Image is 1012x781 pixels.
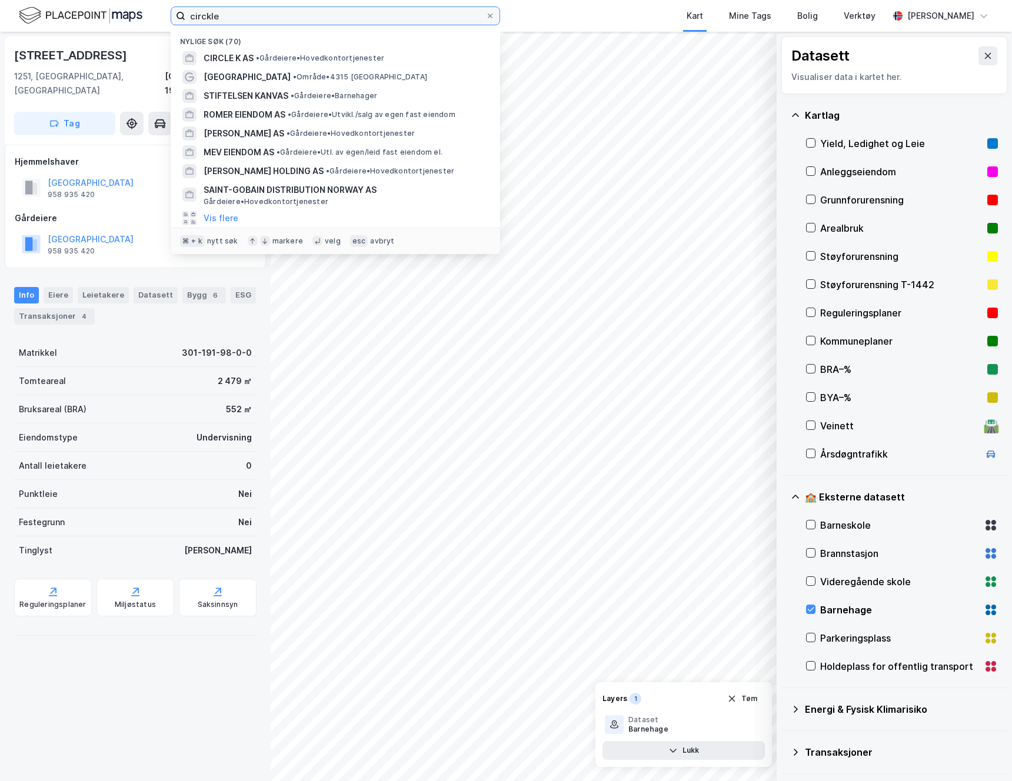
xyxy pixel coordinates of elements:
[44,287,73,303] div: Eiere
[182,287,226,303] div: Bygg
[820,447,979,461] div: Årsdøgntrafikk
[14,69,165,98] div: 1251, [GEOGRAPHIC_DATA], [GEOGRAPHIC_DATA]
[720,689,765,708] button: Tøm
[256,54,259,62] span: •
[820,362,983,376] div: BRA–%
[165,69,257,98] div: [GEOGRAPHIC_DATA], 191/98
[797,9,818,23] div: Bolig
[19,5,142,26] img: logo.f888ab2527a4732fd821a326f86c7f29.svg
[134,287,178,303] div: Datasett
[687,9,703,23] div: Kart
[287,129,415,138] span: Gårdeiere • Hovedkontortjenester
[326,166,329,175] span: •
[805,702,998,716] div: Energi & Fysisk Klimarisiko
[820,419,979,433] div: Veinett
[14,287,39,303] div: Info
[805,490,998,504] div: 🏫 Eksterne datasett
[218,374,252,388] div: 2 479 ㎡
[204,183,486,197] span: SAINT-GOBAIN DISTRIBUTION NORWAY AS
[185,7,485,25] input: Søk på adresse, matrikkel, gårdeiere, leietakere eller personer
[19,402,86,416] div: Bruksareal (BRA)
[231,287,256,303] div: ESG
[293,72,297,81] span: •
[729,9,771,23] div: Mine Tags
[287,129,290,138] span: •
[19,430,78,445] div: Eiendomstype
[19,487,58,501] div: Punktleie
[820,249,983,263] div: Støyforurensning
[197,430,252,445] div: Undervisning
[48,190,95,199] div: 958 935 420
[820,136,983,151] div: Yield, Ledighet og Leie
[204,211,238,225] button: Vis flere
[805,108,998,122] div: Kartlag
[48,246,95,256] div: 958 935 420
[182,346,252,360] div: 301-191-98-0-0
[820,306,983,320] div: Reguleringsplaner
[820,603,979,617] div: Barnehage
[791,46,850,65] div: Datasett
[291,91,377,101] span: Gårdeiere • Barnehager
[204,70,291,84] span: [GEOGRAPHIC_DATA]
[19,543,52,558] div: Tinglyst
[820,575,979,589] div: Videregående skole
[19,459,86,473] div: Antall leietakere
[204,197,328,206] span: Gårdeiere • Hovedkontortjenester
[204,145,274,159] span: MEV EIENDOM AS
[115,600,156,609] div: Miljøstatus
[14,112,115,135] button: Tag
[272,236,303,246] div: markere
[277,148,442,157] span: Gårdeiere • Utl. av egen/leid fast eiendom el.
[350,235,368,247] div: esc
[325,236,341,246] div: velg
[805,745,998,759] div: Transaksjoner
[820,221,983,235] div: Arealbruk
[288,110,455,119] span: Gårdeiere • Utvikl./salg av egen fast eiendom
[630,693,641,705] div: 1
[983,418,999,433] div: 🛣️
[291,91,294,100] span: •
[238,487,252,501] div: Nei
[207,236,238,246] div: nytt søk
[844,9,875,23] div: Verktøy
[184,543,252,558] div: [PERSON_NAME]
[238,515,252,529] div: Nei
[256,54,384,63] span: Gårdeiere • Hovedkontortjenester
[288,110,291,119] span: •
[14,46,129,65] div: [STREET_ADDRESS]
[820,518,979,532] div: Barneskole
[370,236,394,246] div: avbryt
[907,9,974,23] div: [PERSON_NAME]
[820,631,979,645] div: Parkeringsplass
[204,89,288,103] span: STIFTELSEN KANVAS
[204,164,324,178] span: [PERSON_NAME] HOLDING AS
[78,287,129,303] div: Leietakere
[19,374,66,388] div: Tomteareal
[791,70,997,84] div: Visualiser data i kartet her.
[19,600,86,609] div: Reguleringsplaner
[204,51,254,65] span: CIRCLE K AS
[15,211,256,225] div: Gårdeiere
[204,108,285,122] span: ROMER EIENDOM AS
[198,600,238,609] div: Saksinnsyn
[209,289,221,301] div: 6
[820,659,979,673] div: Holdeplass for offentlig transport
[953,725,1012,781] iframe: Chat Widget
[19,515,65,529] div: Festegrunn
[820,390,983,405] div: BYA–%
[820,334,983,348] div: Kommuneplaner
[293,72,427,82] span: Område • 4315 [GEOGRAPHIC_DATA]
[820,193,983,207] div: Grunnforurensning
[602,741,765,760] button: Lukk
[277,148,280,156] span: •
[953,725,1012,781] div: Kontrollprogram for chat
[204,126,284,141] span: [PERSON_NAME] AS
[628,715,668,725] div: Dataset
[19,346,57,360] div: Matrikkel
[78,311,90,322] div: 4
[15,155,256,169] div: Hjemmelshaver
[180,235,205,247] div: ⌘ + k
[226,402,252,416] div: 552 ㎡
[628,725,668,734] div: Barnehage
[820,546,979,560] div: Brannstasjon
